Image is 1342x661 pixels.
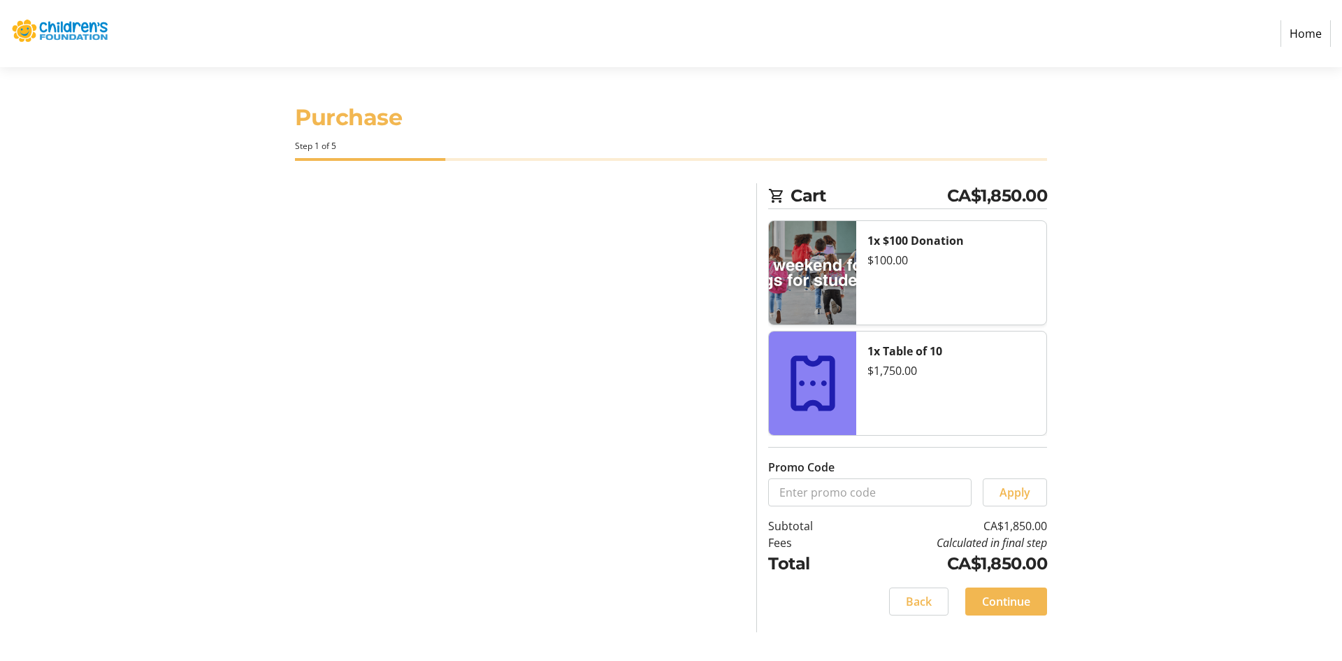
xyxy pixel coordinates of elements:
td: Fees [768,534,849,551]
td: Subtotal [768,518,849,534]
td: Total [768,551,849,576]
a: Home [1280,20,1331,47]
input: Enter promo code [768,478,972,506]
strong: 1x $100 Donation [867,233,964,248]
button: Back [889,588,948,616]
strong: 1x Table of 10 [867,343,942,359]
div: Step 1 of 5 [295,140,1047,152]
span: CA$1,850.00 [947,183,1048,208]
span: Back [906,593,932,610]
span: Continue [982,593,1030,610]
td: CA$1,850.00 [849,518,1047,534]
button: Continue [965,588,1047,616]
div: $100.00 [867,252,1035,269]
label: Promo Code [768,459,835,476]
button: Apply [983,478,1047,506]
td: Calculated in final step [849,534,1047,551]
img: The Children's Foundation of Guelph and Wellington's Logo [11,6,110,62]
span: Apply [1000,484,1030,501]
span: Cart [791,183,947,208]
div: $1,750.00 [867,362,1035,379]
img: $100 Donation [769,221,856,325]
h1: Purchase [295,101,1047,134]
td: CA$1,850.00 [849,551,1047,576]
